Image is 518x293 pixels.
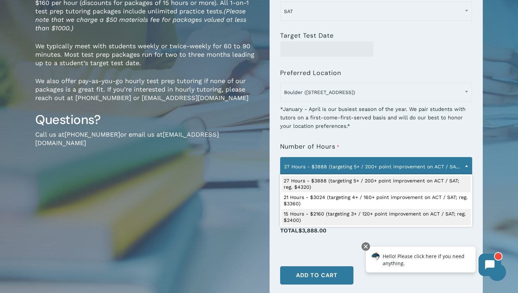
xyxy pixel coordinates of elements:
[35,77,259,112] p: We also offer pay-as-you-go hourly test prep tutoring if none of our packages is a great fit. If ...
[280,225,472,243] p: Total
[280,2,472,21] span: SAT
[35,112,259,128] h3: Questions?
[35,130,259,157] p: Call us at or email us at
[280,143,339,151] label: Number of Hours
[280,159,472,174] span: 27 Hours - $3888 (targeting 5+ / 200+ point improvement on ACT / SAT; reg. $4320)
[280,4,472,19] span: SAT
[280,157,472,176] span: 27 Hours - $3888 (targeting 5+ / 200+ point improvement on ACT / SAT; reg. $4320)
[280,266,353,285] button: Add to cart
[64,131,120,138] a: [PHONE_NUMBER]
[358,241,508,283] iframe: Chatbot
[280,85,472,100] span: Boulder (1320 Pearl St.)
[298,227,326,234] span: $3,888.00
[282,176,471,192] li: 27 Hours - $3888 (targeting 5+ / 200+ point improvement on ACT / SAT; reg. $4320)
[280,100,472,130] div: *January - April is our busiest season of the year. We pair students with tutors on a first-come-...
[280,32,334,39] label: Target Test Date
[35,7,246,32] em: (Please note that we charge a $50 materials fee for packages valued at less than $1000.)
[282,192,471,209] li: 21 Hours - $3024 (targeting 4+ / 160+ point improvement on ACT / SAT; reg. $3360)
[280,83,472,102] span: Boulder (1320 Pearl St.)
[35,131,219,146] a: [EMAIL_ADDRESS][DOMAIN_NAME]
[282,209,471,225] li: 15 Hours - $2160 (targeting 3+ / 120+ point improvement on ACT / SAT; reg. $2400)
[35,42,259,77] p: We typically meet with students weekly or twice-weekly for 60 to 90 minutes. Most test prep packa...
[280,69,341,76] label: Preferred Location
